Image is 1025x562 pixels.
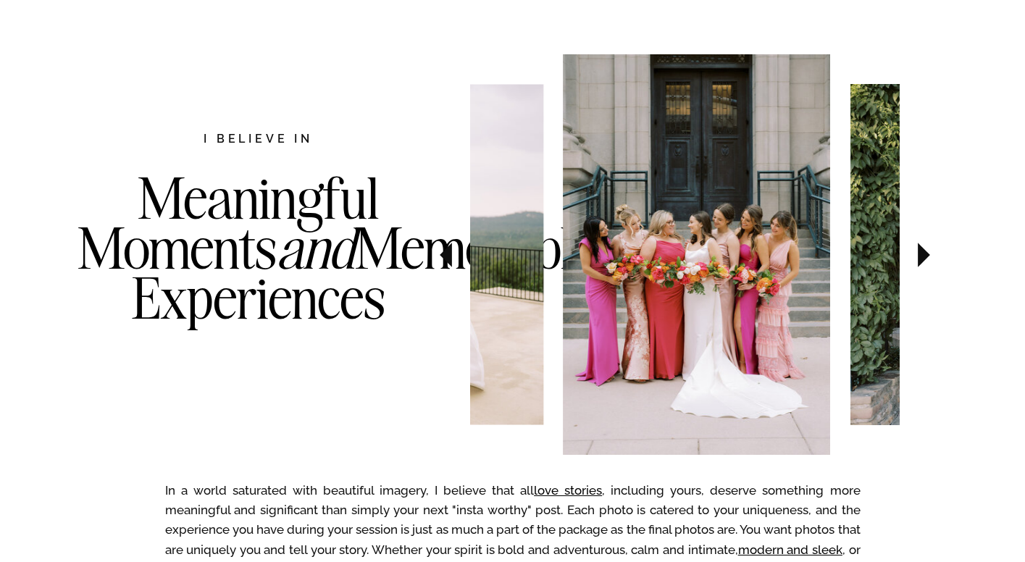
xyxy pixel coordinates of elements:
[738,542,842,557] a: modern and sleek
[277,212,355,283] i: and
[127,130,390,150] h2: I believe in
[78,173,440,382] h3: Meaningful Moments Memorable Experiences
[316,84,543,424] img: Wedding ceremony in front of the statue of liberty
[534,483,602,498] a: love stories
[563,54,830,455] img: Bridesmaids in downtown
